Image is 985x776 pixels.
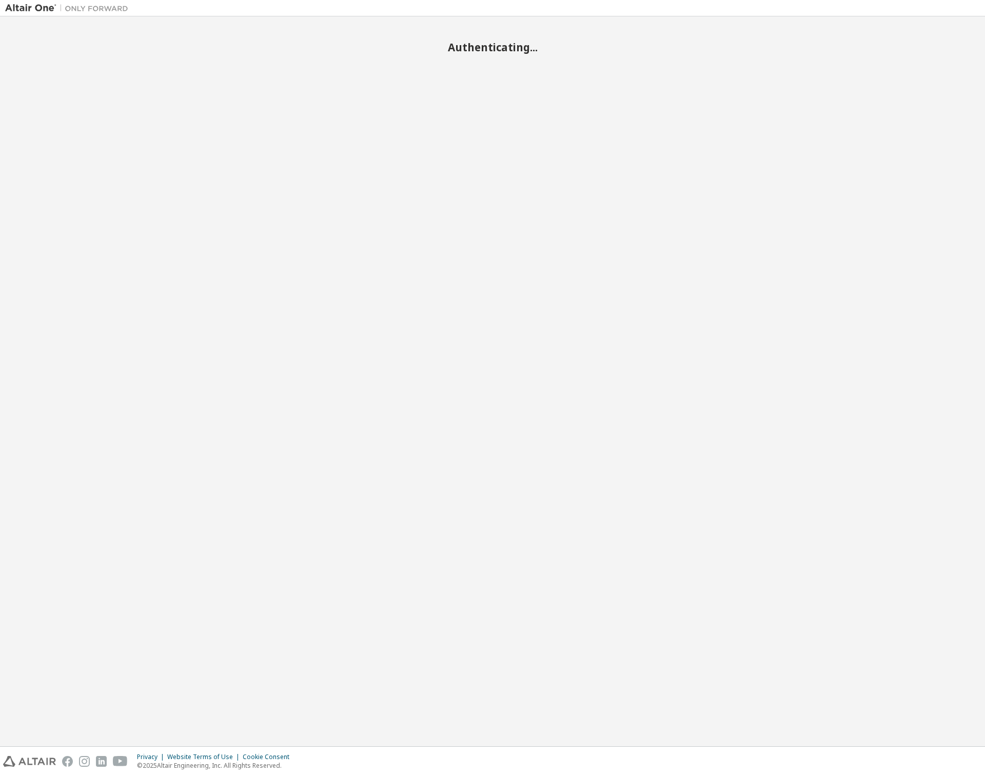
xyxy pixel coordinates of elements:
[3,756,56,767] img: altair_logo.svg
[137,753,167,761] div: Privacy
[62,756,73,767] img: facebook.svg
[5,41,980,54] h2: Authenticating...
[167,753,243,761] div: Website Terms of Use
[96,756,107,767] img: linkedin.svg
[79,756,90,767] img: instagram.svg
[137,761,295,770] p: © 2025 Altair Engineering, Inc. All Rights Reserved.
[5,3,133,13] img: Altair One
[113,756,128,767] img: youtube.svg
[243,753,295,761] div: Cookie Consent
